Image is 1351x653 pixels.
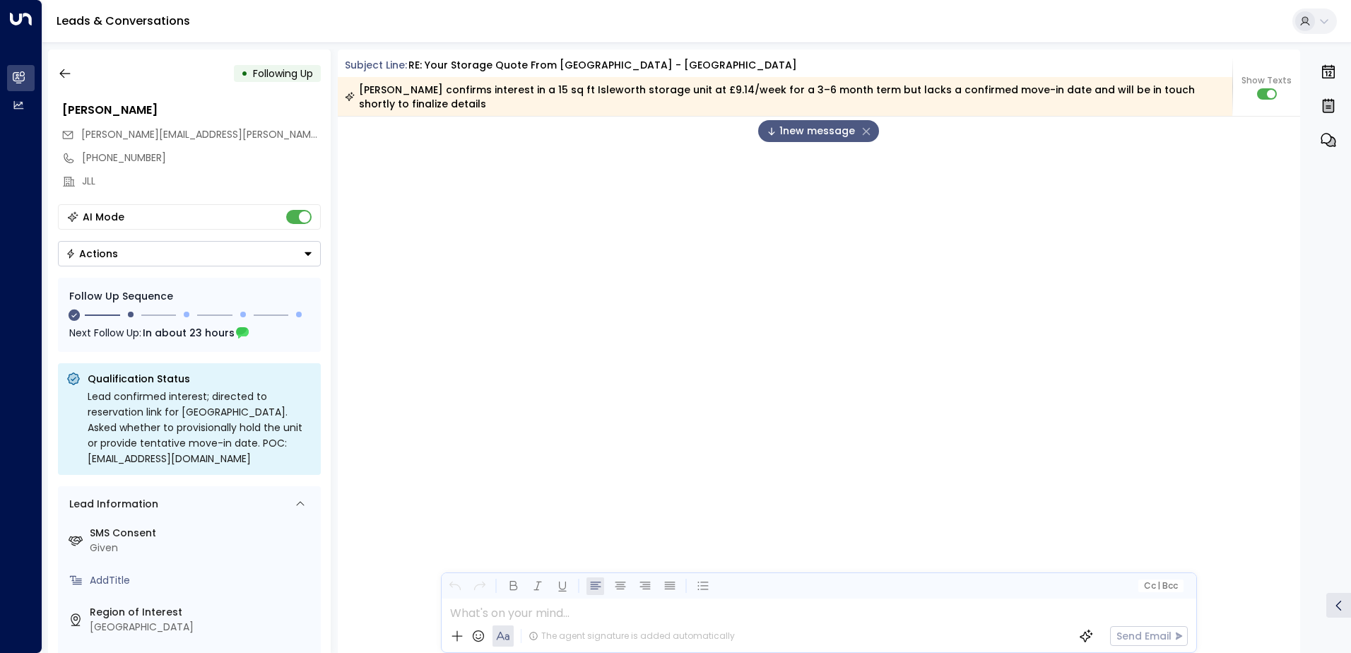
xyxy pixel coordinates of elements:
[64,497,158,512] div: Lead Information
[758,120,879,142] div: 1new message
[408,58,797,73] div: RE: Your storage quote from [GEOGRAPHIC_DATA] - [GEOGRAPHIC_DATA]
[1138,580,1183,593] button: Cc|Bcc
[69,289,309,304] div: Follow Up Sequence
[69,325,309,341] div: Next Follow Up:
[88,372,312,386] p: Qualification Status
[90,526,315,541] label: SMS Consent
[90,605,315,620] label: Region of Interest
[58,241,321,266] div: Button group with a nested menu
[90,620,315,635] div: [GEOGRAPHIC_DATA]
[81,127,321,142] span: david.jubb@jll.com
[88,389,312,466] div: Lead confirmed interest; directed to reservation link for [GEOGRAPHIC_DATA]. Asked whether to pro...
[1157,581,1160,591] span: |
[82,151,321,165] div: [PHONE_NUMBER]
[241,61,248,86] div: •
[446,577,464,595] button: Undo
[1143,581,1177,591] span: Cc Bcc
[253,66,313,81] span: Following Up
[57,13,190,29] a: Leads & Conversations
[767,124,855,139] span: 1 new message
[345,58,407,72] span: Subject Line:
[82,174,321,189] div: JLL
[62,102,321,119] div: [PERSON_NAME]
[81,127,400,141] span: [PERSON_NAME][EMAIL_ADDRESS][PERSON_NAME][DOMAIN_NAME]
[345,83,1225,111] div: [PERSON_NAME] confirms interest in a 15 sq ft Isleworth storage unit at £9.14/week for a 3–6 mont...
[66,247,118,260] div: Actions
[1241,74,1292,87] span: Show Texts
[143,325,235,341] span: In about 23 hours
[83,210,124,224] div: AI Mode
[529,630,735,642] div: The agent signature is added automatically
[58,241,321,266] button: Actions
[90,541,315,555] div: Given
[471,577,488,595] button: Redo
[90,573,315,588] div: AddTitle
